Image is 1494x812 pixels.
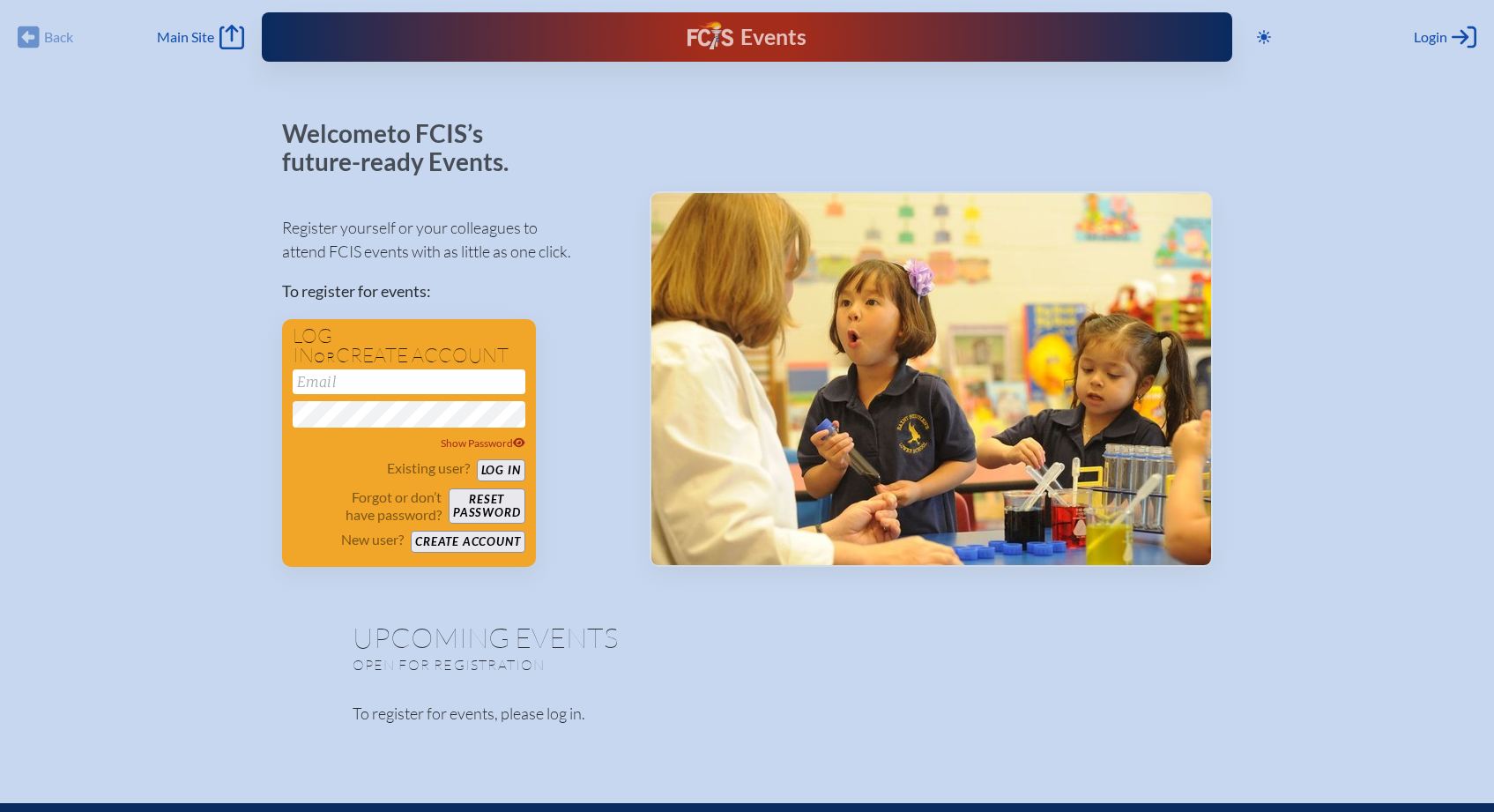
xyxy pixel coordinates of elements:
[651,193,1211,565] img: Events
[411,531,524,553] button: Create account
[353,623,1142,652] h1: Upcoming Events
[293,326,525,366] h1: Log in create account
[341,531,404,548] p: New user?
[314,348,336,366] span: or
[532,21,962,53] div: FCIS Events — Future ready
[441,436,525,450] span: Show Password
[353,702,1142,726] p: To register for events, please log in.
[1414,28,1447,46] span: Login
[293,369,525,394] input: Email
[293,488,442,524] p: Forgot or don’t have password?
[353,656,818,674] p: Open for registration
[477,459,525,481] button: Log in
[282,216,621,264] p: Register yourself or your colleagues to attend FCIS events with as little as one click.
[282,120,529,175] p: Welcome to FCIS’s future-ready Events.
[157,25,243,49] a: Main Site
[387,459,470,477] p: Existing user?
[449,488,524,524] button: Resetpassword
[157,28,214,46] span: Main Site
[282,279,621,303] p: To register for events:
